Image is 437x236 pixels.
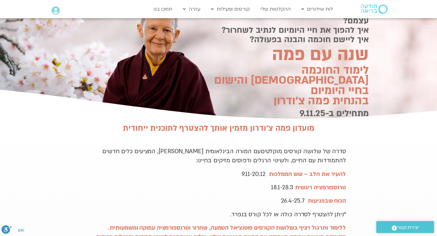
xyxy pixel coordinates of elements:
span: 9.11-20.12 [242,170,266,178]
span: עם המורה הבינלאומית [PERSON_NAME], המציעים כלים חדשים להתמודדות עם החיים, ולשינוי הרגלים ודפוסים ... [102,147,346,164]
span: 18.1-28.3 [271,184,293,191]
strong: טרנספורמציה ריגשית [295,184,346,191]
span: 26.4-25.7 [281,197,304,205]
h2: איך לשנות דפוסים מזיקים שחוזרים על עצמם? איך להפוך את חיי היומיום לנתיב לשחרור? איך ליישם חוכמה ו... [205,7,369,44]
a: קורסים ופעילות [208,3,253,15]
a: לוח שידורים [298,3,336,15]
span: *ניתן להצטרף לסדרה כולה או לכל קורס בנפרד. [230,211,346,218]
h2: שנה עם פמה [205,47,369,63]
h2: מועדון פמה צ׳ודרון מזמין אותך להצטרף לתוכנית ייחודית [91,124,346,133]
a: יצירת קשר [376,221,434,233]
a: תמכו בנו [151,3,175,15]
span: יצירת קשר [397,224,419,232]
a: ההקלטות שלי [257,3,294,15]
h2: מתחילים ב-9.11.25 [205,108,369,118]
h2: לימוד החוכמה [DEMOGRAPHIC_DATA] והישום בחיי היומיום בהנחית פמה צ׳ודרון [205,65,369,106]
span: סדרה של שלושה קורסים מוקלטים [102,147,346,164]
img: תודעה בריאה [361,5,388,14]
a: עזרה [180,3,203,15]
strong: הכוח שבפגיעות [308,197,346,205]
strong: להעיר את הלב – שש הממלכות [269,170,346,178]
